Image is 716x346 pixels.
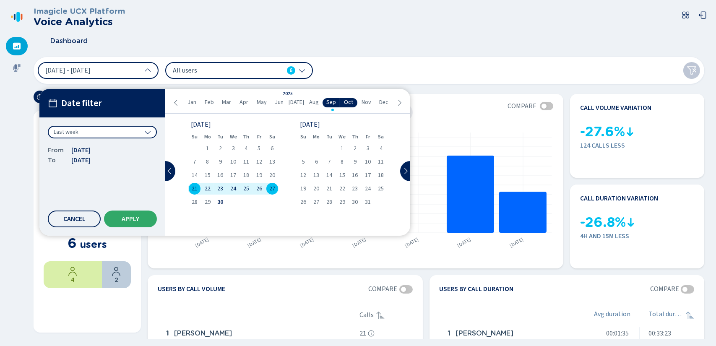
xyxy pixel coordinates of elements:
div: Wed Oct 15 2025 [336,169,349,181]
abbr: Monday [204,134,211,140]
span: 8 [341,159,344,165]
span: 18 [378,172,384,178]
div: Fri Oct 17 2025 [362,169,375,181]
div: Thu Sep 04 2025 [240,143,253,154]
div: Mon Sep 29 2025 [201,196,214,208]
div: Sun Oct 12 2025 [297,169,310,181]
span: 22 [339,186,345,192]
span: 14 [326,172,332,178]
span: 30 [352,199,358,205]
span: Last week [54,128,78,136]
div: Thu Sep 11 2025 [240,156,253,168]
span: [DATE] [71,145,91,155]
span: Jun [275,99,284,106]
abbr: Friday [366,134,370,140]
span: May [257,99,267,106]
span: 2 [354,146,357,151]
div: Fri Oct 24 2025 [362,183,375,195]
span: Nov [362,99,371,106]
svg: box-arrow-left [698,11,707,19]
div: Wed Oct 01 2025 [336,143,349,154]
svg: chevron-down [299,67,305,74]
span: Aug [309,99,319,106]
div: Thu Oct 02 2025 [349,143,362,154]
span: 16 [217,172,223,178]
span: 6 [315,159,318,165]
abbr: Thursday [352,134,358,140]
svg: chevron-up [144,67,151,74]
div: Wed Sep 03 2025 [227,143,240,154]
svg: dashboard-filled [13,42,21,50]
span: 28 [326,199,332,205]
span: 9 [219,159,222,165]
span: 19 [256,172,262,178]
div: Sun Sep 07 2025 [188,156,201,168]
span: 18 [243,172,249,178]
div: Tue Sep 02 2025 [214,143,227,154]
span: 5 [302,159,305,165]
span: 21 [192,186,198,192]
div: 2025 [283,91,293,97]
div: Sun Oct 26 2025 [297,196,310,208]
div: Sat Oct 11 2025 [375,156,388,168]
span: 24 [230,186,236,192]
div: Mon Sep 08 2025 [201,156,214,168]
button: [DATE] - [DATE] [38,62,159,79]
div: Tue Oct 14 2025 [323,169,336,181]
span: 6 [290,66,293,75]
span: 21 [326,186,332,192]
h3: Imagicle UCX Platform [34,7,125,16]
span: 25 [378,186,384,192]
div: Sat Oct 25 2025 [375,183,388,195]
span: 8 [206,159,209,165]
svg: funnel-disabled [687,65,697,75]
span: 27 [269,186,275,192]
span: 11 [243,159,249,165]
span: Apply [122,216,139,222]
span: To [48,155,65,165]
span: 13 [269,159,275,165]
div: Tue Oct 07 2025 [323,156,336,168]
span: Dashboard [50,37,88,45]
span: 26 [300,199,306,205]
div: Sat Sep 20 2025 [266,169,279,181]
span: 17 [230,172,236,178]
span: 31 [365,199,371,205]
div: Sun Sep 21 2025 [188,183,201,195]
span: [DATE] - [DATE] [45,67,91,74]
div: Sat Sep 13 2025 [266,156,279,168]
span: 20 [269,172,275,178]
span: 10 [365,159,371,165]
span: 23 [352,186,358,192]
div: Thu Oct 16 2025 [349,169,362,181]
span: 9 [354,159,357,165]
span: [DATE] [289,99,304,106]
div: Sun Oct 05 2025 [297,156,310,168]
span: 19 [300,186,306,192]
div: Fri Sep 26 2025 [253,183,266,195]
button: Cancel [48,211,101,227]
span: Dec [379,99,388,106]
div: Mon Sep 15 2025 [201,169,214,181]
span: Jan [187,99,196,106]
span: 30 [217,199,223,205]
span: 28 [192,199,198,205]
span: 1 [206,146,209,151]
div: Tue Sep 09 2025 [214,156,227,168]
div: Sat Sep 06 2025 [266,143,279,154]
svg: chevron-right [396,99,403,106]
span: 3 [232,146,235,151]
div: Sun Oct 19 2025 [297,183,310,195]
span: From [48,145,65,155]
span: 5 [258,146,260,151]
abbr: Sunday [192,134,198,140]
span: 26 [256,186,262,192]
div: Dashboard [6,37,28,55]
svg: chevron-left [173,99,180,106]
div: Thu Oct 09 2025 [349,156,362,168]
span: 6 [271,146,273,151]
div: Thu Oct 30 2025 [349,196,362,208]
div: Sat Oct 18 2025 [375,169,388,181]
div: Tue Sep 16 2025 [214,169,227,181]
div: Wed Sep 17 2025 [227,169,240,181]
